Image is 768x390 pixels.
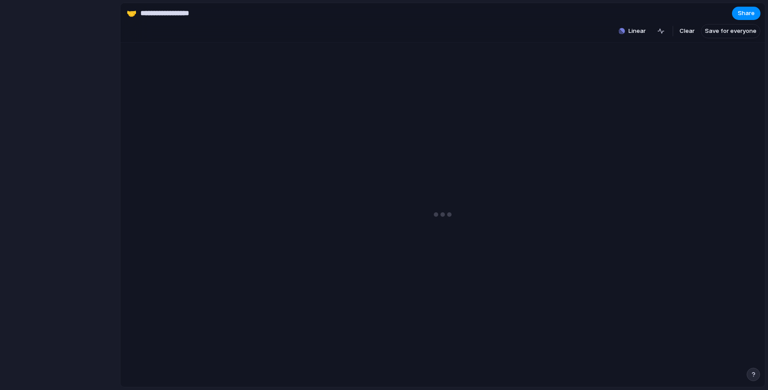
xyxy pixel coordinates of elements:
[124,6,139,20] button: 🤝
[701,24,760,38] button: Save for everyone
[615,24,649,38] button: Linear
[127,7,136,19] div: 🤝
[738,9,755,18] span: Share
[705,27,756,36] span: Save for everyone
[676,24,698,38] button: Clear
[680,27,695,36] span: Clear
[732,7,760,20] button: Share
[628,27,646,36] span: Linear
